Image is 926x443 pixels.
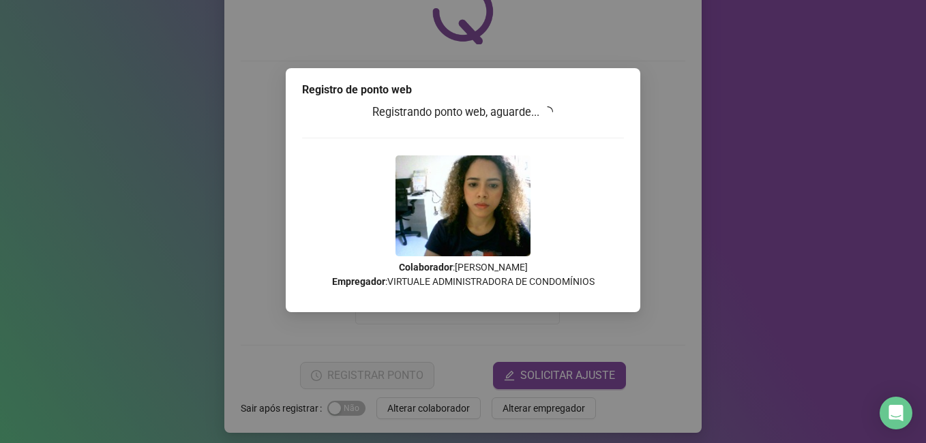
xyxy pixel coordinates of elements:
[399,262,453,273] strong: Colaborador
[302,260,624,289] p: : [PERSON_NAME] : VIRTUALE ADMINISTRADORA DE CONDOMÍNIOS
[332,276,385,287] strong: Empregador
[395,155,531,256] img: 2Q==
[302,104,624,121] h3: Registrando ponto web, aguarde...
[541,104,556,119] span: loading
[880,397,912,429] div: Open Intercom Messenger
[302,82,624,98] div: Registro de ponto web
